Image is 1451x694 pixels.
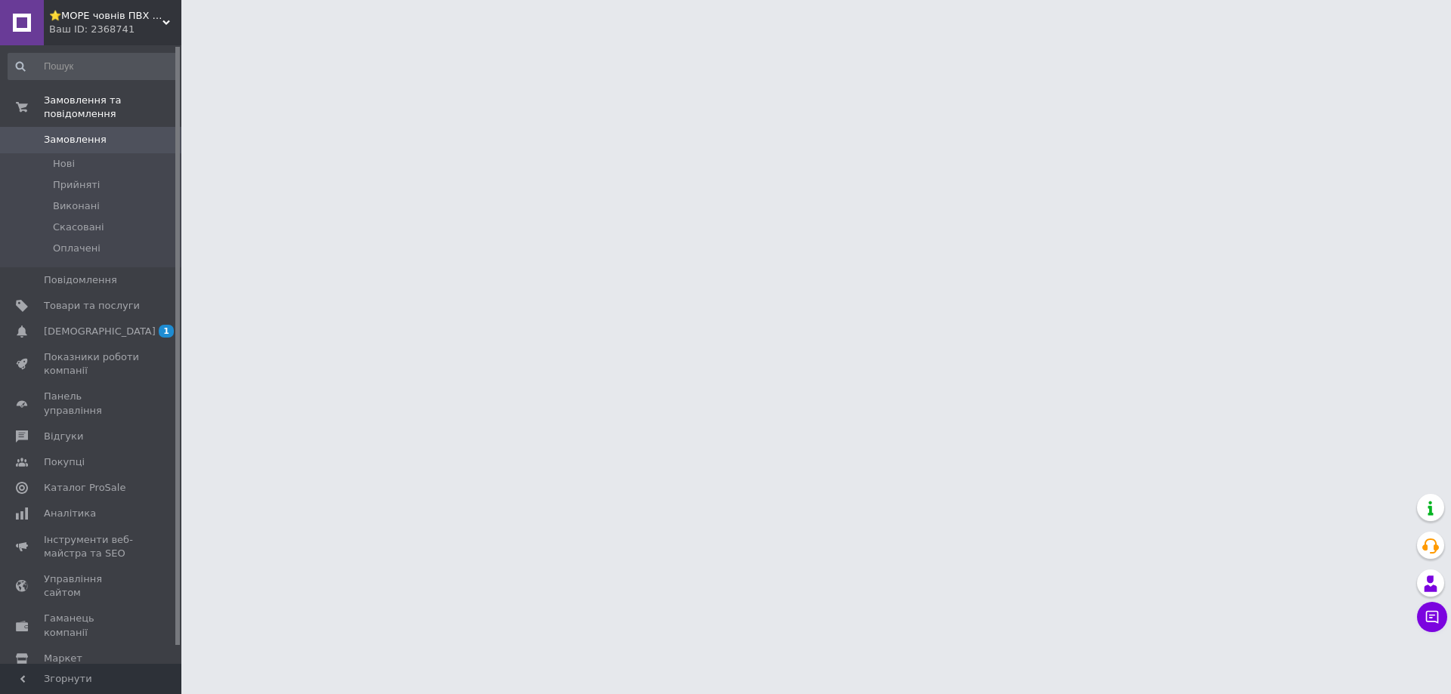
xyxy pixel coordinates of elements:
[49,23,181,36] div: Ваш ID: 2368741
[44,507,96,520] span: Аналітика
[53,157,75,171] span: Нові
[44,390,140,417] span: Панель управління
[44,350,140,378] span: Показники роботи компанії
[44,572,140,600] span: Управління сайтом
[8,53,178,80] input: Пошук
[44,273,117,287] span: Повідомлення
[44,612,140,639] span: Гаманець компанії
[49,9,162,23] span: ⭐️МОРЕ човнів ПВХ ▶️more-lodok.com.ua ⚡
[44,133,107,147] span: Замовлення
[44,94,181,121] span: Замовлення та повідомлення
[159,325,174,338] span: 1
[44,652,82,665] span: Маркет
[53,221,104,234] span: Скасовані
[44,481,125,495] span: Каталог ProSale
[44,430,83,443] span: Відгуки
[44,299,140,313] span: Товари та послуги
[53,242,101,255] span: Оплачені
[44,455,85,469] span: Покупці
[44,325,156,338] span: [DEMOGRAPHIC_DATA]
[53,178,100,192] span: Прийняті
[44,533,140,560] span: Інструменти веб-майстра та SEO
[1417,602,1447,632] button: Чат з покупцем
[53,199,100,213] span: Виконані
